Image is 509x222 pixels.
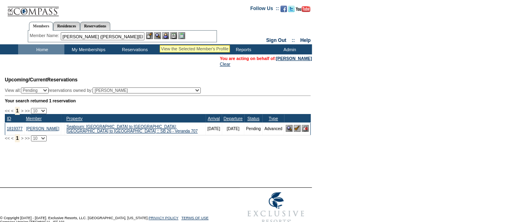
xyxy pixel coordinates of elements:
span: > [21,108,23,113]
span: 1 [15,107,20,115]
img: Confirm Reservation [294,125,301,132]
a: Sign Out [266,37,286,43]
a: PRIVACY POLICY [148,216,178,220]
span: 1 [15,134,20,142]
td: My Memberships [64,44,111,54]
span: << [5,136,10,141]
img: Become our fan on Facebook [280,6,287,12]
span: You are acting on behalf of: [220,56,312,61]
img: Reservations [170,32,177,39]
img: Cancel Reservation [302,125,309,132]
a: Member [26,116,41,121]
td: Follow Us :: [250,5,279,15]
div: View the Selected Member's Profile [161,46,229,51]
td: [DATE] [222,122,244,135]
td: [DATE] [206,122,222,135]
a: Subscribe to our YouTube Channel [296,8,310,13]
td: Home [18,44,64,54]
a: Become our fan on Facebook [280,8,287,13]
a: Type [269,116,278,121]
span: :: [292,37,295,43]
span: Upcoming/Current [5,77,47,83]
a: Clear [220,62,230,66]
span: >> [25,108,29,113]
img: Impersonate [162,32,169,39]
td: Advanced [262,122,284,135]
a: [PERSON_NAME] [26,127,59,131]
td: Vacation Collection [157,44,219,54]
a: Reservations [80,22,110,30]
td: Reservations [111,44,157,54]
img: b_calculator.gif [178,32,185,39]
div: Your search returned 1 reservation [5,98,311,103]
a: ID [7,116,11,121]
div: View all: reservations owned by: [5,87,204,93]
a: Members [29,22,54,31]
td: Pending [244,122,263,135]
td: Admin [266,44,312,54]
img: Subscribe to our YouTube Channel [296,6,310,12]
a: 1819377 [7,127,23,131]
a: TERMS OF USE [181,216,209,220]
a: Help [300,37,311,43]
a: Residences [53,22,80,30]
a: Follow us on Twitter [288,8,295,13]
a: Seabourn: [GEOGRAPHIC_DATA] to [GEOGRAPHIC_DATA]: [GEOGRAPHIC_DATA] to [GEOGRAPHIC_DATA] :: SB 26... [66,124,198,133]
img: Follow us on Twitter [288,6,295,12]
span: < [11,136,13,141]
a: Arrival [208,116,220,121]
a: Property [66,116,82,121]
span: < [11,108,13,113]
img: View Reservation [286,125,293,132]
td: Reports [219,44,266,54]
span: Reservations [5,77,78,83]
span: >> [25,136,29,141]
a: [PERSON_NAME] [276,56,312,61]
span: << [5,108,10,113]
img: View [154,32,161,39]
img: b_edit.gif [146,32,153,39]
div: Member Name: [30,32,61,39]
span: > [21,136,23,141]
a: Departure [223,116,242,121]
a: Status [247,116,259,121]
